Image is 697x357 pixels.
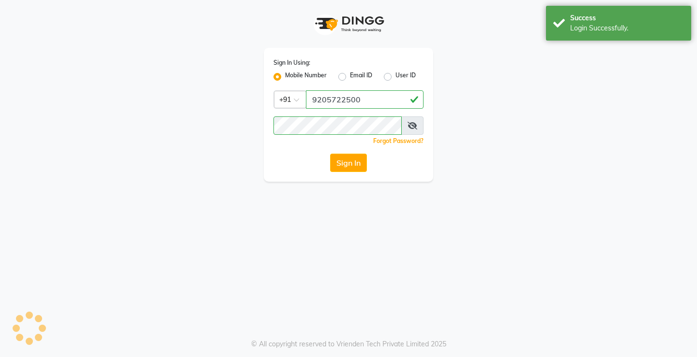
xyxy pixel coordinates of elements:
input: Username [273,116,402,135]
label: Email ID [350,71,372,83]
label: Sign In Using: [273,58,310,67]
input: Username [306,90,424,109]
a: Forgot Password? [373,137,424,144]
div: Success [570,13,684,23]
label: User ID [395,71,416,83]
div: Login Successfully. [570,23,684,33]
button: Sign In [330,154,367,172]
label: Mobile Number [285,71,327,83]
img: logo1.svg [310,10,387,38]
